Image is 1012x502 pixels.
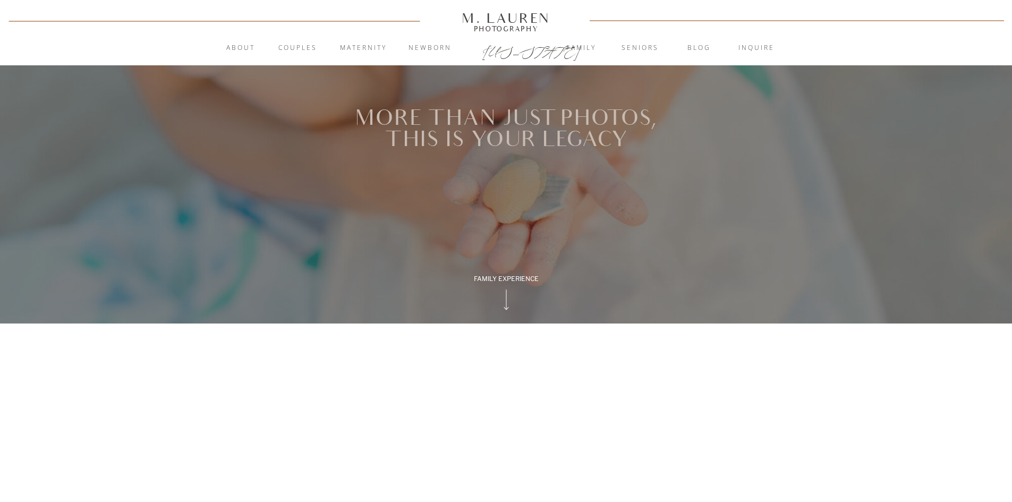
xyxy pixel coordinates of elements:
a: Photography [457,26,555,31]
h1: More than just photos, this is your legacy [351,108,662,154]
a: M. Lauren [430,12,582,24]
a: blog [670,43,728,54]
a: Newborn [402,43,459,54]
a: [US_STATE] [482,44,531,56]
div: Family Experience [470,274,542,284]
a: Maternity [335,43,392,54]
a: Seniors [611,43,669,54]
a: inquire [728,43,785,54]
a: Family [552,43,610,54]
a: Couples [269,43,327,54]
a: About [220,43,261,54]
